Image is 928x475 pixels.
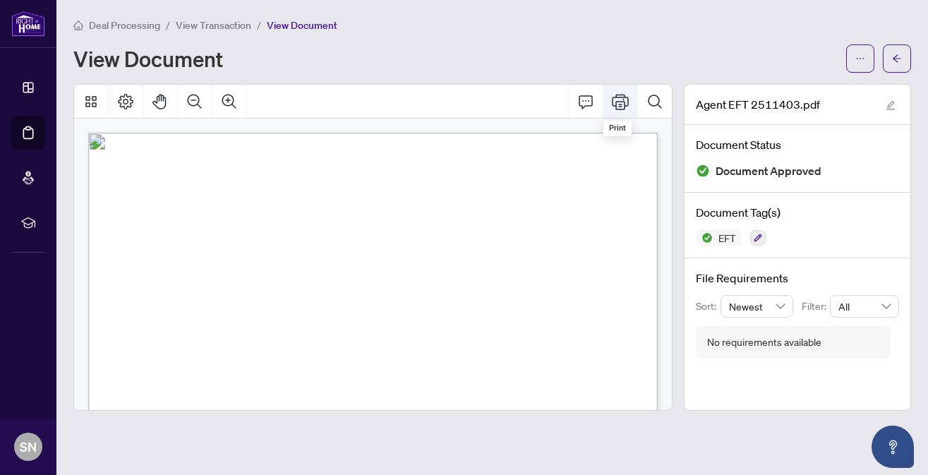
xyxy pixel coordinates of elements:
[267,19,337,32] span: View Document
[713,233,742,243] span: EFT
[257,17,261,33] li: /
[696,136,899,153] h4: Document Status
[73,20,83,30] span: home
[89,19,160,32] span: Deal Processing
[716,162,821,181] span: Document Approved
[872,426,914,468] button: Open asap
[20,437,37,457] span: SN
[696,299,721,314] p: Sort:
[73,47,223,70] h1: View Document
[696,204,899,221] h4: Document Tag(s)
[696,270,899,287] h4: File Requirements
[886,100,896,110] span: edit
[696,229,713,246] img: Status Icon
[802,299,830,314] p: Filter:
[11,11,45,37] img: logo
[838,296,891,317] span: All
[707,335,821,350] div: No requirements available
[166,17,170,33] li: /
[696,164,710,178] img: Document Status
[855,54,865,64] span: ellipsis
[729,296,785,317] span: Newest
[696,96,820,113] span: Agent EFT 2511403.pdf
[892,54,902,64] span: arrow-left
[176,19,251,32] span: View Transaction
